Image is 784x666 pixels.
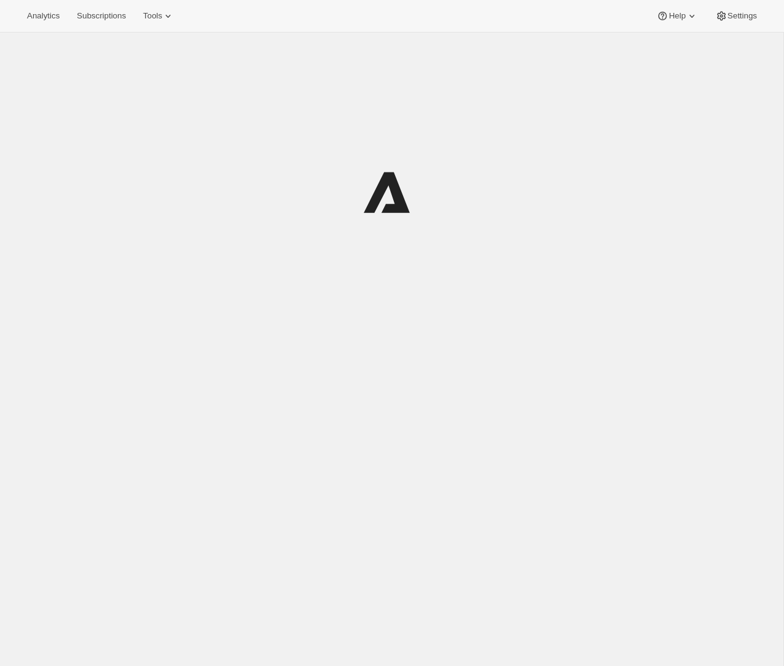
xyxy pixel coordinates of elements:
span: Tools [143,11,162,21]
button: Settings [708,7,764,25]
button: Tools [136,7,182,25]
span: Analytics [27,11,60,21]
span: Help [669,11,685,21]
span: Settings [728,11,757,21]
button: Subscriptions [69,7,133,25]
button: Help [649,7,705,25]
button: Analytics [20,7,67,25]
span: Subscriptions [77,11,126,21]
